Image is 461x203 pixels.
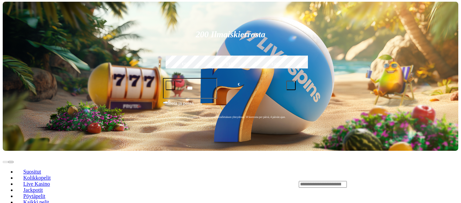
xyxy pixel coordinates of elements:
span: Pöytäpelit [21,193,48,199]
label: €250 [254,55,297,74]
span: Kolikkopelit [21,175,54,181]
span: Jackpotit [21,187,46,193]
a: Jackpotit [16,185,50,195]
span: € [168,99,170,103]
button: next slide [8,161,14,163]
input: Search [299,181,347,188]
span: Live Kasino [21,181,53,187]
label: €150 [209,55,252,74]
span: Suositut [21,169,44,175]
button: plus icon [286,81,296,90]
a: Pöytäpelit [16,191,52,201]
a: Kolikkopelit [16,173,58,183]
a: Suositut [16,167,48,177]
span: € [238,81,240,88]
button: prev slide [3,161,8,163]
span: Talleta ja pelaa [165,100,194,112]
label: €50 [164,55,207,74]
button: Talleta ja pelaa [163,100,298,113]
button: minus icon [166,81,175,90]
a: Live Kasino [16,179,57,189]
